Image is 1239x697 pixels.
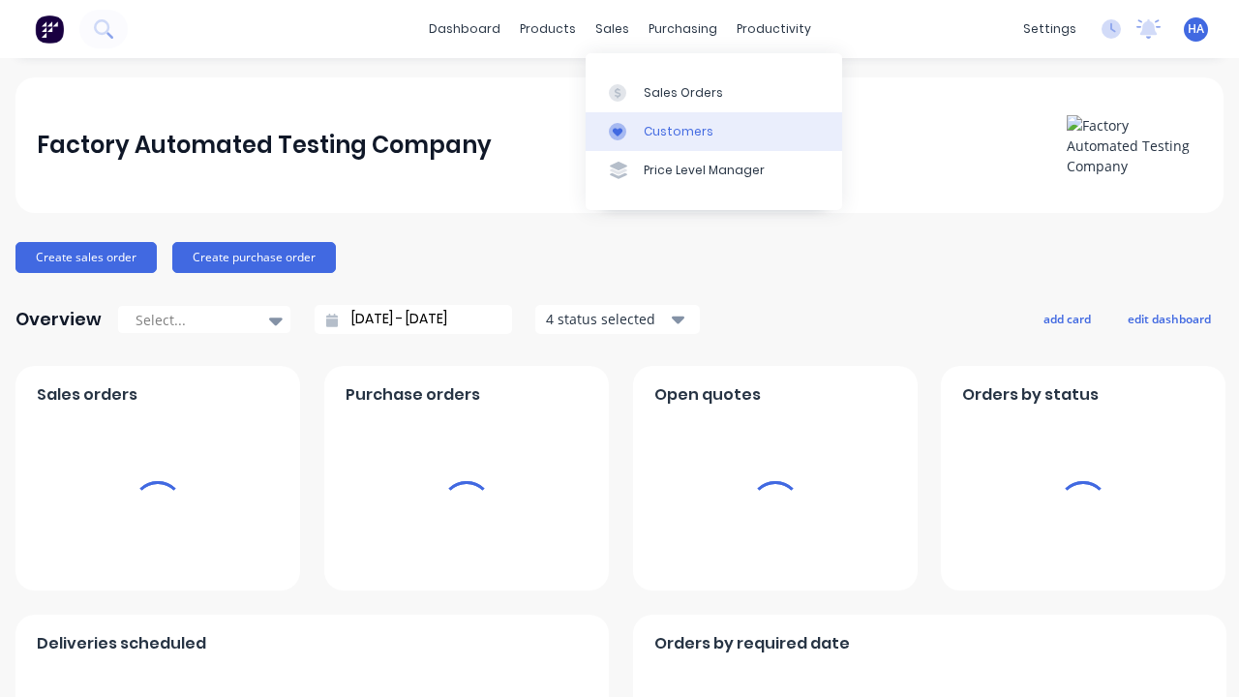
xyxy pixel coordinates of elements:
[346,383,480,407] span: Purchase orders
[1013,15,1086,44] div: settings
[15,300,102,339] div: Overview
[535,305,700,334] button: 4 status selected
[37,632,206,655] span: Deliveries scheduled
[1031,306,1103,331] button: add card
[37,126,492,165] div: Factory Automated Testing Company
[586,15,639,44] div: sales
[654,632,850,655] span: Orders by required date
[37,383,137,407] span: Sales orders
[654,383,761,407] span: Open quotes
[586,112,842,151] a: Customers
[644,123,713,140] div: Customers
[15,242,157,273] button: Create sales order
[639,15,727,44] div: purchasing
[35,15,64,44] img: Factory
[419,15,510,44] a: dashboard
[1188,20,1204,38] span: HA
[1115,306,1224,331] button: edit dashboard
[586,151,842,190] a: Price Level Manager
[644,84,723,102] div: Sales Orders
[586,73,842,111] a: Sales Orders
[1067,115,1202,176] img: Factory Automated Testing Company
[644,162,765,179] div: Price Level Manager
[510,15,586,44] div: products
[727,15,821,44] div: productivity
[546,309,668,329] div: 4 status selected
[962,383,1099,407] span: Orders by status
[172,242,336,273] button: Create purchase order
